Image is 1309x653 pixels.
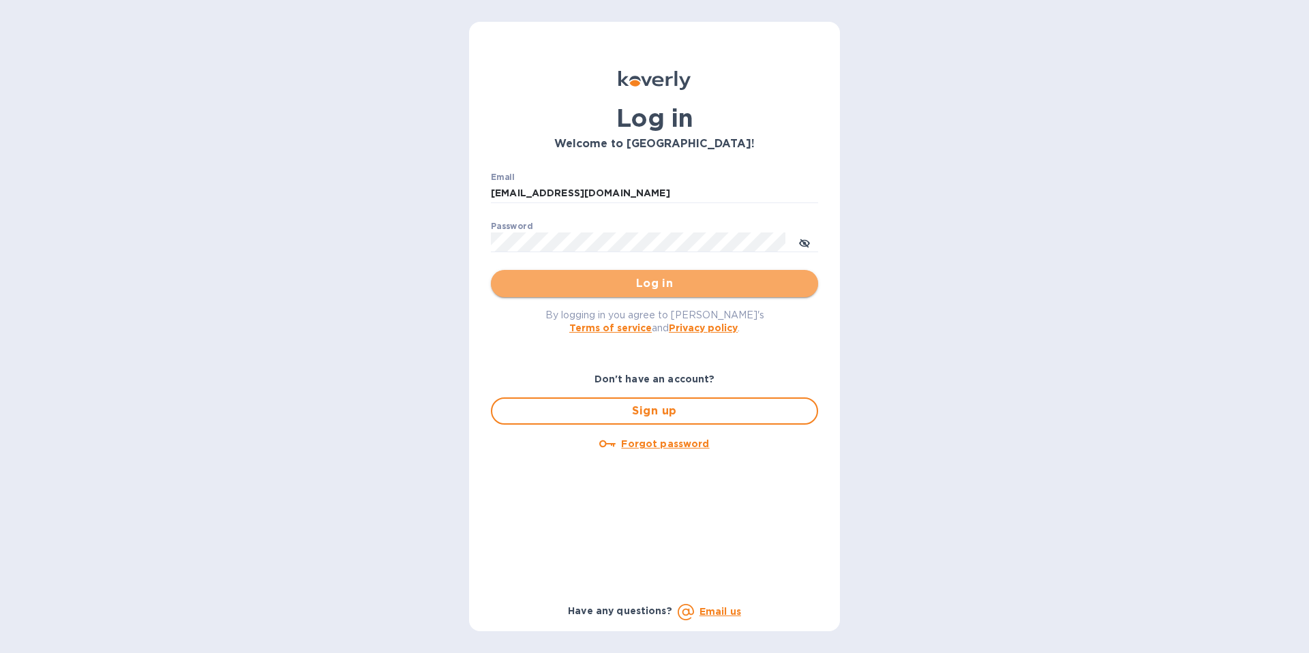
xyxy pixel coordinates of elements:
span: Log in [502,275,807,292]
span: Sign up [503,403,806,419]
a: Terms of service [569,322,652,333]
label: Email [491,173,515,181]
b: Have any questions? [568,605,672,616]
button: Sign up [491,397,818,425]
u: Forgot password [621,438,709,449]
button: Log in [491,270,818,297]
label: Password [491,222,532,230]
button: toggle password visibility [791,228,818,256]
h3: Welcome to [GEOGRAPHIC_DATA]! [491,138,818,151]
h1: Log in [491,104,818,132]
input: Enter email address [491,183,818,204]
a: Privacy policy [669,322,738,333]
a: Email us [699,606,741,617]
b: Don't have an account? [595,374,715,384]
span: By logging in you agree to [PERSON_NAME]'s and . [545,309,764,333]
img: Koverly [618,71,691,90]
